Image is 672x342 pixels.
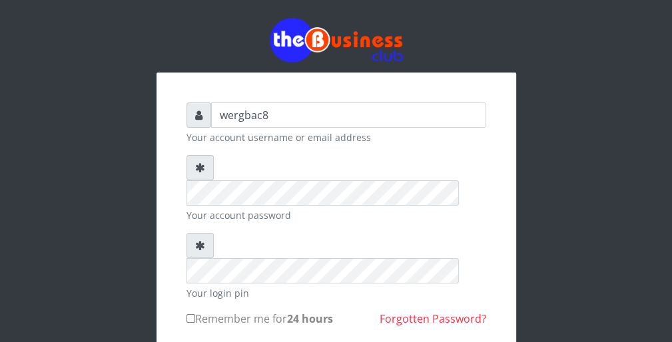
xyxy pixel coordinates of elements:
[186,208,486,222] small: Your account password
[186,314,195,323] input: Remember me for24 hours
[186,286,486,300] small: Your login pin
[211,102,486,128] input: Username or email address
[186,130,486,144] small: Your account username or email address
[380,311,486,326] a: Forgotten Password?
[287,311,333,326] b: 24 hours
[186,311,333,327] label: Remember me for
